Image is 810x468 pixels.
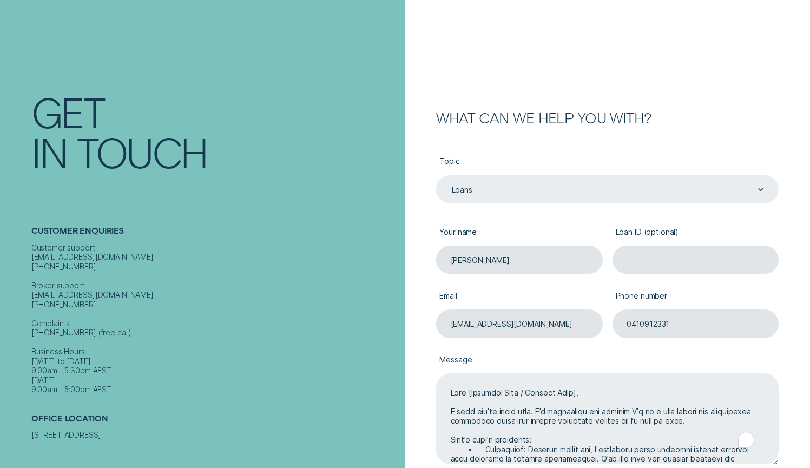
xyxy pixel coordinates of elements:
[31,413,400,430] h2: Office Location
[613,220,779,246] label: Loan ID (optional)
[436,110,779,124] h2: What can we help you with?
[31,243,400,394] div: Customer support [EMAIL_ADDRESS][DOMAIN_NAME] [PHONE_NUMBER] Broker support [EMAIL_ADDRESS][DOMAI...
[31,430,400,440] div: [STREET_ADDRESS]
[436,220,603,246] label: Your name
[31,92,400,171] h1: Get In Touch
[452,185,472,195] div: Loans
[613,284,779,309] label: Phone number
[436,149,779,175] label: Topic
[31,92,104,131] div: Get
[436,284,603,309] label: Email
[77,132,207,172] div: Touch
[31,226,400,242] h2: Customer Enquiries
[436,373,779,464] textarea: To enrich screen reader interactions, please activate Accessibility in Grammarly extension settings
[436,347,779,373] label: Message
[31,132,67,172] div: In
